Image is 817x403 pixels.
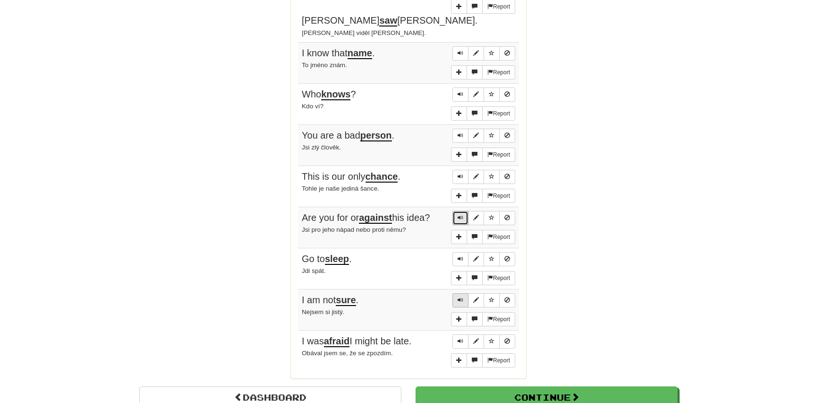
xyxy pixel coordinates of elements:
u: saw [379,15,397,26]
div: More sentence controls [451,353,515,368]
button: Toggle ignore [499,252,515,266]
span: I know that . [302,48,375,59]
span: Are you for or his idea? [302,212,430,224]
u: chance [366,171,398,183]
div: Sentence controls [452,46,515,61]
button: Edit sentence [468,170,484,184]
span: I am not . [302,295,358,306]
span: Go to . [302,254,352,265]
span: [PERSON_NAME] [PERSON_NAME]. [302,15,477,26]
button: Report [482,353,515,368]
button: Report [482,148,515,162]
small: Kdo ví? [302,103,323,110]
button: Toggle ignore [499,88,515,102]
div: Sentence controls [452,293,515,307]
button: Toggle favorite [484,170,500,184]
button: Edit sentence [468,211,484,225]
button: Edit sentence [468,293,484,307]
button: Toggle favorite [484,88,500,102]
div: More sentence controls [451,312,515,326]
button: Toggle favorite [484,129,500,143]
div: Sentence controls [452,170,515,184]
div: More sentence controls [451,106,515,121]
button: Play sentence audio [452,170,468,184]
span: You are a bad . [302,130,394,141]
button: Add sentence to collection [451,148,467,162]
div: More sentence controls [451,65,515,79]
span: Who ? [302,89,356,100]
button: Edit sentence [468,129,484,143]
button: Toggle favorite [484,293,500,307]
u: person [360,130,392,141]
div: Sentence controls [452,252,515,266]
button: Play sentence audio [452,252,468,266]
button: Play sentence audio [452,293,468,307]
small: Jsi pro jeho nápad nebo proti němu? [302,226,406,233]
div: Sentence controls [452,88,515,102]
button: Toggle favorite [484,46,500,61]
button: Toggle ignore [499,129,515,143]
button: Report [482,106,515,121]
u: afraid [324,336,349,347]
small: Jsi zlý člověk. [302,144,341,151]
div: More sentence controls [451,230,515,244]
div: More sentence controls [451,148,515,162]
u: against [359,212,392,224]
button: Play sentence audio [452,129,468,143]
button: Report [482,65,515,79]
small: Obával jsem se, že se zpozdím. [302,350,393,357]
button: Play sentence audio [452,334,468,349]
button: Report [482,312,515,326]
button: Toggle ignore [499,293,515,307]
button: Toggle ignore [499,170,515,184]
small: Jdi spát. [302,267,326,274]
button: Play sentence audio [452,88,468,102]
u: knows [321,89,350,100]
button: Report [482,189,515,203]
button: Toggle favorite [484,334,500,349]
div: Sentence controls [452,129,515,143]
button: Edit sentence [468,88,484,102]
button: Add sentence to collection [451,65,467,79]
u: name [348,48,372,59]
button: Edit sentence [468,46,484,61]
button: Add sentence to collection [451,230,467,244]
button: Toggle favorite [484,211,500,225]
button: Toggle ignore [499,211,515,225]
button: Edit sentence [468,334,484,349]
small: Nejsem si jistý. [302,308,345,315]
small: Tohle je naše jediná šance. [302,185,379,192]
button: Play sentence audio [452,46,468,61]
small: To jméno znám. [302,61,347,69]
u: sleep [325,254,349,265]
button: Report [482,230,515,244]
span: This is our only . [302,171,400,183]
button: Report [482,271,515,285]
button: Toggle ignore [499,46,515,61]
div: Sentence controls [452,211,515,225]
small: [PERSON_NAME] viděl [PERSON_NAME]. [302,29,426,36]
button: Edit sentence [468,252,484,266]
button: Add sentence to collection [451,271,467,285]
button: Toggle ignore [499,334,515,349]
div: More sentence controls [451,189,515,203]
div: Sentence controls [452,334,515,349]
div: More sentence controls [451,271,515,285]
u: sure [336,295,356,306]
button: Add sentence to collection [451,312,467,326]
button: Add sentence to collection [451,189,467,203]
button: Add sentence to collection [451,353,467,368]
button: Add sentence to collection [451,106,467,121]
button: Toggle favorite [484,252,500,266]
span: I was I might be late. [302,336,411,347]
button: Play sentence audio [452,211,468,225]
